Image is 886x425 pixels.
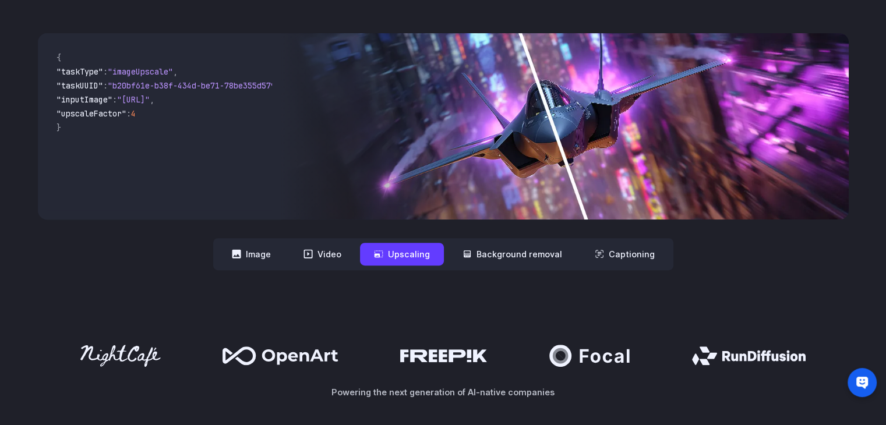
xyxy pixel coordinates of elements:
span: "taskUUID" [57,80,103,91]
span: 4 [131,108,136,119]
span: "taskType" [57,66,103,77]
span: "upscaleFactor" [57,108,126,119]
span: : [103,66,108,77]
button: Video [290,243,355,265]
button: Background removal [449,243,576,265]
button: Captioning [581,243,669,265]
span: { [57,52,61,63]
span: : [112,94,117,105]
span: "b20bf61e-b38f-434d-be71-78be355d5795" [108,80,285,91]
span: : [126,108,131,119]
span: "inputImage" [57,94,112,105]
button: Image [218,243,285,265]
span: "[URL]" [117,94,150,105]
span: } [57,122,61,133]
p: Powering the next generation of AI-native companies [38,385,849,399]
img: Futuristic stealth jet streaking through a neon-lit cityscape with glowing purple exhaust [281,33,848,219]
span: , [173,66,178,77]
button: Upscaling [360,243,444,265]
span: "imageUpscale" [108,66,173,77]
span: : [103,80,108,91]
span: , [150,94,154,105]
